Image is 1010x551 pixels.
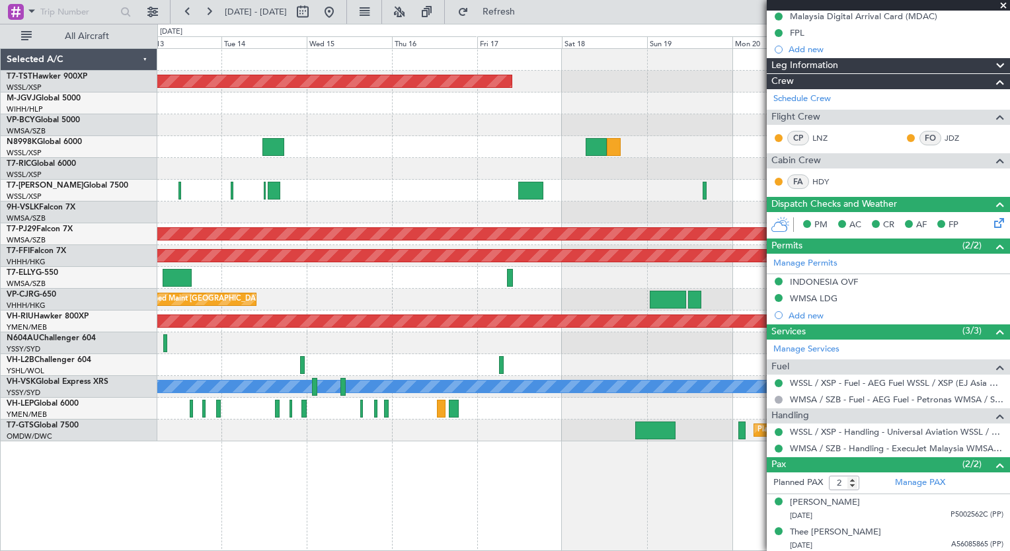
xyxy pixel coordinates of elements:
a: T7-RICGlobal 6000 [7,160,76,168]
span: VP-CJR [7,291,34,299]
a: YSSY/SYD [7,344,40,354]
a: VH-L2BChallenger 604 [7,356,91,364]
span: Handling [771,408,809,423]
a: VP-BCYGlobal 5000 [7,116,80,124]
span: VH-LEP [7,400,34,408]
span: CR [883,219,894,232]
span: T7-GTS [7,422,34,429]
span: VH-VSK [7,378,36,386]
a: T7-ELLYG-550 [7,269,58,277]
div: CP [787,131,809,145]
div: Thee [PERSON_NAME] [790,526,881,539]
span: VH-RIU [7,312,34,320]
a: JDZ [945,132,974,144]
a: T7-FFIFalcon 7X [7,247,66,255]
span: T7-FFI [7,247,30,255]
span: AF [916,219,927,232]
span: Leg Information [771,58,838,73]
span: Crew [771,74,794,89]
a: N604AUChallenger 604 [7,334,96,342]
span: T7-PJ29 [7,225,36,233]
a: WMSA/SZB [7,126,46,136]
div: Mon 13 [136,36,221,48]
a: YSHL/WOL [7,366,44,376]
a: WSSL/XSP [7,148,42,158]
span: Permits [771,239,802,254]
div: Mon 20 [732,36,818,48]
span: VP-BCY [7,116,35,124]
a: YMEN/MEB [7,410,47,420]
span: P5002562C (PP) [951,509,1003,521]
span: Refresh [471,7,527,17]
label: Planned PAX [773,476,823,490]
a: T7-PJ29Falcon 7X [7,225,73,233]
span: 9H-VSLK [7,203,39,211]
a: WIHH/HLP [7,104,43,114]
div: Add new [789,310,1003,321]
div: [PERSON_NAME] [790,496,860,509]
a: VP-CJRG-650 [7,291,56,299]
div: Wed 15 [307,36,392,48]
span: (2/2) [962,457,982,471]
span: FP [949,219,958,232]
a: HDY [812,176,842,188]
a: LNZ [812,132,842,144]
div: Fri 17 [477,36,563,48]
span: T7-[PERSON_NAME] [7,182,83,190]
a: WSSL/XSP [7,192,42,202]
a: WSSL / XSP - Fuel - AEG Fuel WSSL / XSP (EJ Asia Only) [790,377,1003,388]
span: All Aircraft [34,32,139,41]
a: OMDW/DWC [7,431,52,441]
div: FPL [790,27,804,38]
a: WMSA/SZB [7,279,46,289]
span: (3/3) [962,324,982,338]
span: [DATE] - [DATE] [225,6,287,18]
a: Manage Permits [773,257,837,270]
span: Services [771,324,806,340]
span: [DATE] [790,511,812,521]
div: Sat 18 [562,36,647,48]
div: Add new [789,44,1003,55]
div: Sun 19 [647,36,732,48]
a: VHHH/HKG [7,301,46,311]
div: Thu 16 [392,36,477,48]
a: VH-VSKGlobal Express XRS [7,378,108,386]
span: Dispatch Checks and Weather [771,197,897,212]
a: YSSY/SYD [7,388,40,398]
a: YMEN/MEB [7,322,47,332]
input: Trip Number [40,2,116,22]
span: Cabin Crew [771,153,821,168]
a: VHHH/HKG [7,257,46,267]
span: N604AU [7,334,39,342]
span: N8998K [7,138,37,146]
div: Tue 14 [221,36,307,48]
span: T7-ELLY [7,269,36,277]
a: WMSA/SZB [7,213,46,223]
span: VH-L2B [7,356,34,364]
span: T7-RIC [7,160,31,168]
a: VH-RIUHawker 800XP [7,312,89,320]
button: All Aircraft [15,26,143,47]
a: T7-GTSGlobal 7500 [7,422,79,429]
span: Fuel [771,359,789,375]
a: T7-TSTHawker 900XP [7,73,87,81]
a: Schedule Crew [773,92,831,106]
span: A56085865 (PP) [951,539,1003,550]
a: WSSL/XSP [7,83,42,92]
a: WSSL/XSP [7,170,42,180]
a: 9H-VSLKFalcon 7X [7,203,75,211]
span: AC [849,219,861,232]
a: N8998KGlobal 6000 [7,138,82,146]
span: Flight Crew [771,110,820,125]
a: VH-LEPGlobal 6000 [7,400,79,408]
a: M-JGVJGlobal 5000 [7,94,81,102]
span: PM [814,219,828,232]
div: Malaysia Digital Arrival Card (MDAC) [790,11,937,22]
span: [DATE] [790,540,812,550]
div: INDONESIA OVF [790,276,858,287]
a: Manage PAX [895,476,945,490]
a: Manage Services [773,343,839,356]
a: T7-[PERSON_NAME]Global 7500 [7,182,128,190]
div: WMSA LDG [790,293,837,304]
div: FA [787,174,809,189]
